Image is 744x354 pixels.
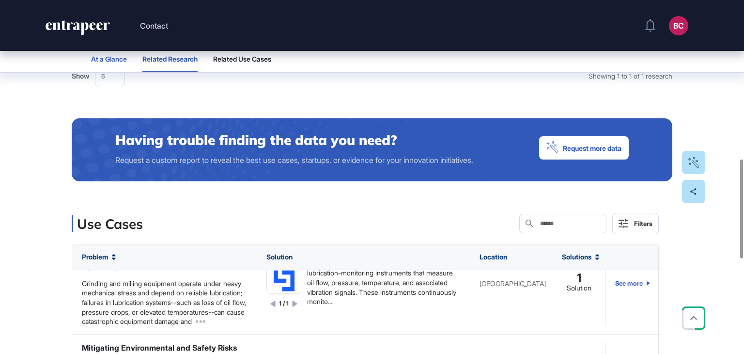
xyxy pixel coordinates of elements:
[615,241,650,326] a: See more
[279,300,289,308] div: 1 / 1
[539,136,629,160] button: Request more data
[563,143,621,153] span: Request more data
[634,220,652,227] div: Filters
[142,46,198,72] button: Related Research
[91,55,127,63] span: At a Glance
[45,20,111,39] a: entrapeer-logo
[82,279,247,326] div: Grinding and milling equipment operate under heavy mechanical stress and depend on reliable lubri...
[140,19,168,32] button: Contact
[612,213,659,234] button: Filters
[480,253,507,261] span: Location
[101,73,105,80] span: 5
[213,46,271,72] button: Related Use Cases
[589,72,672,80] div: Showing 1 to 1 of 1 research
[77,215,143,232] h3: Use Cases
[91,46,127,72] button: At a Glance
[142,55,198,63] span: Related Research
[72,72,90,80] span: Show
[115,154,473,166] div: Request a custom report to reveal the best use cases, startups, or evidence for your innovation i...
[266,259,301,294] a: image
[213,55,271,63] span: Related Use Cases
[480,280,542,287] div: [GEOGRAPHIC_DATA]
[669,16,688,35] button: BC
[267,259,301,293] img: image
[567,284,591,293] div: Solution
[307,259,460,306] div: IDENTEC SOLUTIONS provides a suite of lubrication-monitoring instruments that measure oil flow, p...
[82,253,108,261] span: Problem
[266,253,293,261] span: Solution
[562,253,591,261] span: Solutions
[577,274,581,283] span: 1
[115,130,473,150] div: Having trouble finding the data you need?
